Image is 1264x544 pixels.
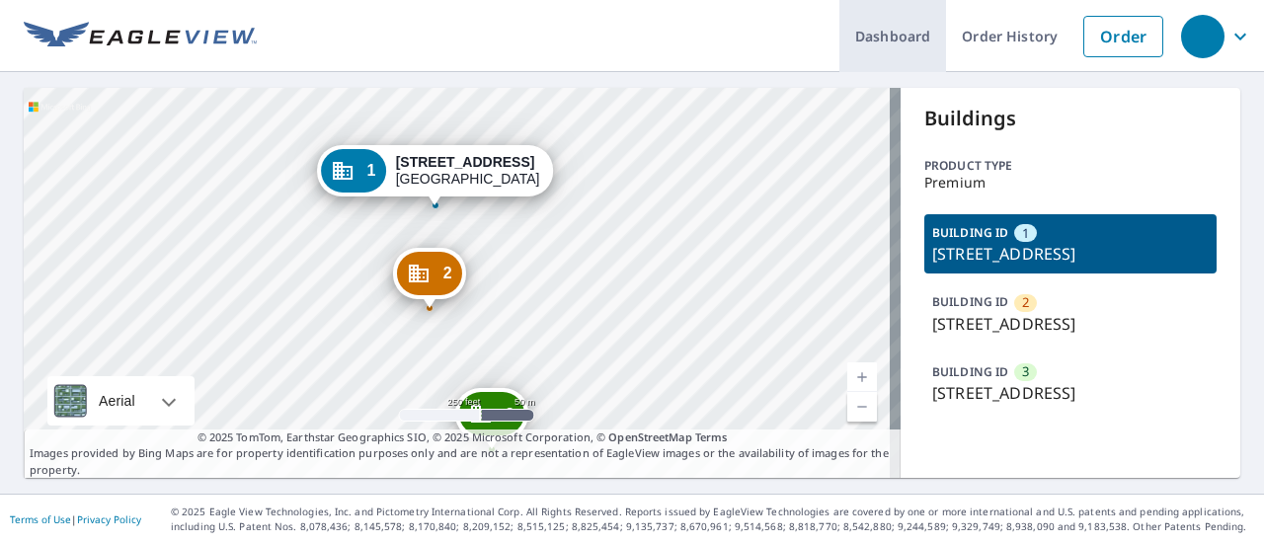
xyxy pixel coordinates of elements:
p: Buildings [924,104,1217,133]
span: 1 [1022,224,1029,243]
a: Current Level 17, Zoom Out [847,392,877,422]
div: Dropped pin, building 3, Commercial property, 7230 Westfield Plaza Dr Belleville, IL 62223 [455,388,528,449]
p: BUILDING ID [932,363,1008,380]
span: © 2025 TomTom, Earthstar Geographics SIO, © 2025 Microsoft Corporation, © [197,429,728,446]
span: 3 [1022,362,1029,381]
p: BUILDING ID [932,293,1008,310]
span: 3 [506,407,514,422]
p: BUILDING ID [932,224,1008,241]
p: © 2025 Eagle View Technologies, Inc. and Pictometry International Corp. All Rights Reserved. Repo... [171,505,1254,534]
p: Premium [924,175,1217,191]
p: [STREET_ADDRESS] [932,381,1209,405]
a: OpenStreetMap [608,429,691,444]
img: EV Logo [24,22,257,51]
a: Order [1083,16,1163,57]
span: 2 [1022,293,1029,312]
p: | [10,513,141,525]
p: [STREET_ADDRESS] [932,312,1209,336]
span: 2 [443,266,452,280]
p: [STREET_ADDRESS] [932,242,1209,266]
a: Current Level 17, Zoom In [847,362,877,392]
div: Dropped pin, building 2, Commercial property, 7310 Westfield Plaza Dr Belleville, IL 62223 [393,248,466,309]
div: [GEOGRAPHIC_DATA] [396,154,540,188]
div: Dropped pin, building 1, Commercial property, 7330 Westfield Plaza Dr Belleville, IL 62223 [317,145,554,206]
strong: [STREET_ADDRESS] [396,154,535,170]
a: Terms [695,429,728,444]
p: Images provided by Bing Maps are for property identification purposes only and are not a represen... [24,429,901,479]
a: Terms of Use [10,512,71,526]
a: Privacy Policy [77,512,141,526]
div: Aerial [47,376,195,426]
p: Product type [924,157,1217,175]
span: 1 [367,163,376,178]
div: Aerial [93,376,141,426]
